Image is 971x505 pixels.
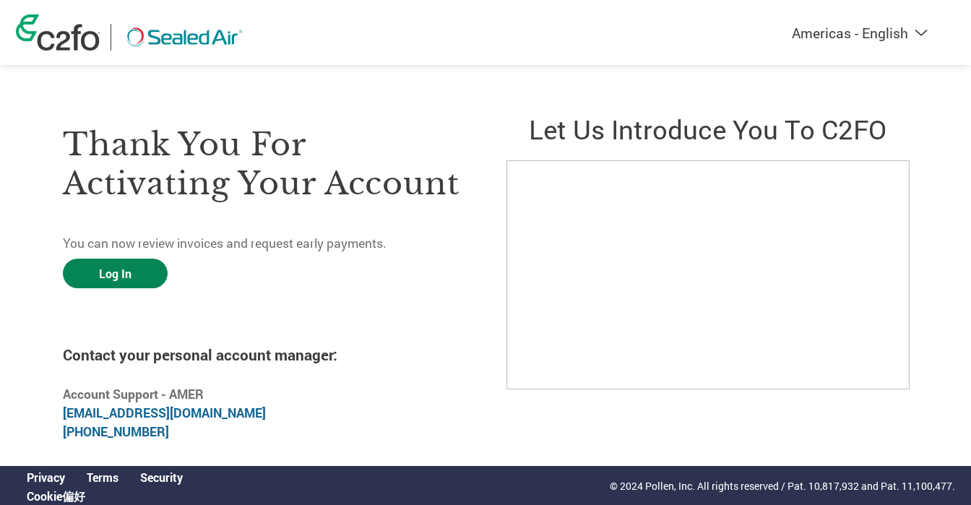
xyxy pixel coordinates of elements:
[63,386,204,402] b: Account Support - AMER
[140,470,183,485] a: Security
[506,160,910,389] iframe: C2FO Introduction Video
[63,405,266,421] a: [EMAIL_ADDRESS][DOMAIN_NAME]
[63,259,168,288] a: Log In
[87,470,118,485] a: Terms
[27,488,85,504] a: Cookie Preferences, opens a dedicated popup modal window
[610,478,955,493] p: © 2024 Pollen, Inc. All rights reserved / Pat. 10,817,932 and Pat. 11,100,477.
[27,470,65,485] a: Privacy
[63,345,465,365] h4: Contact your personal account manager:
[16,488,194,505] div: Open Cookie Preferences Modal
[122,24,246,51] img: Sealed Air
[16,14,100,51] img: c2fo logo
[63,125,465,203] h3: Thank you for activating your account
[506,111,908,147] h2: Let us introduce you to C2FO
[63,423,169,440] a: [PHONE_NUMBER]
[63,234,465,253] p: You can now review invoices and request early payments.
